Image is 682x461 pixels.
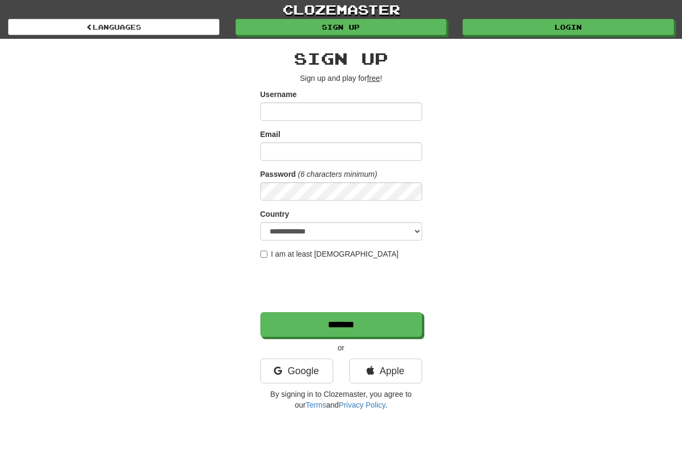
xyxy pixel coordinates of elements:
[260,50,422,67] h2: Sign up
[236,19,447,35] a: Sign up
[349,359,422,383] a: Apple
[8,19,219,35] a: Languages
[260,251,267,258] input: I am at least [DEMOGRAPHIC_DATA]
[260,389,422,410] p: By signing in to Clozemaster, you agree to our and .
[260,89,297,100] label: Username
[260,169,296,180] label: Password
[260,359,333,383] a: Google
[260,73,422,84] p: Sign up and play for !
[260,342,422,353] p: or
[367,74,380,82] u: free
[298,170,377,178] em: (6 characters minimum)
[260,129,280,140] label: Email
[339,401,385,409] a: Privacy Policy
[260,209,290,219] label: Country
[463,19,674,35] a: Login
[260,249,399,259] label: I am at least [DEMOGRAPHIC_DATA]
[260,265,424,307] iframe: reCAPTCHA
[306,401,326,409] a: Terms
